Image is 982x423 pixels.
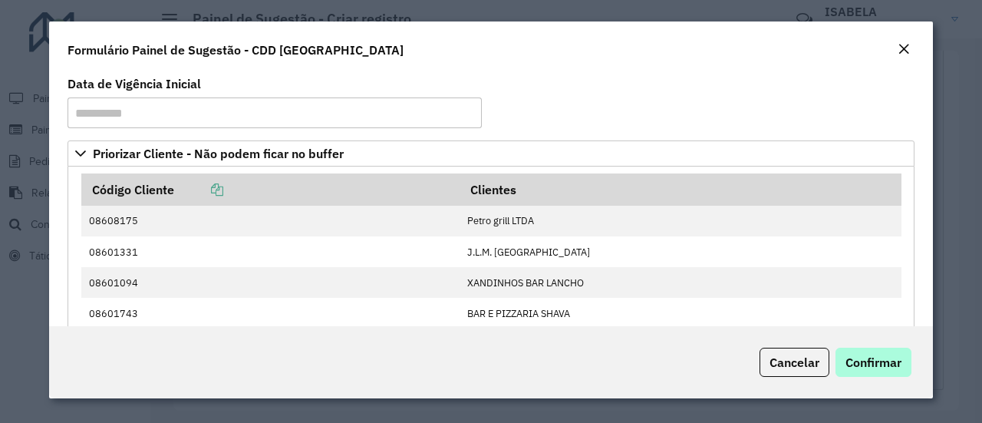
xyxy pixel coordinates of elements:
td: J.L.M. [GEOGRAPHIC_DATA] [460,236,901,267]
td: 08601094 [81,267,460,298]
button: Cancelar [760,348,829,377]
td: 08601743 [81,298,460,329]
em: Fechar [898,43,910,55]
td: XANDINHOS BAR LANCHO [460,267,901,298]
td: Petro grill LTDA [460,206,901,236]
th: Código Cliente [81,173,460,206]
button: Confirmar [835,348,911,377]
h4: Formulário Painel de Sugestão - CDD [GEOGRAPHIC_DATA] [68,41,404,59]
a: Priorizar Cliente - Não podem ficar no buffer [68,140,914,167]
span: Cancelar [769,355,819,370]
button: Close [893,40,914,60]
td: 08608175 [81,206,460,236]
span: Priorizar Cliente - Não podem ficar no buffer [93,147,344,160]
th: Clientes [460,173,901,206]
a: Copiar [174,182,223,197]
td: BAR E PIZZARIA SHAVA [460,298,901,329]
label: Data de Vigência Inicial [68,74,201,93]
span: Confirmar [845,355,901,370]
td: 08601331 [81,236,460,267]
